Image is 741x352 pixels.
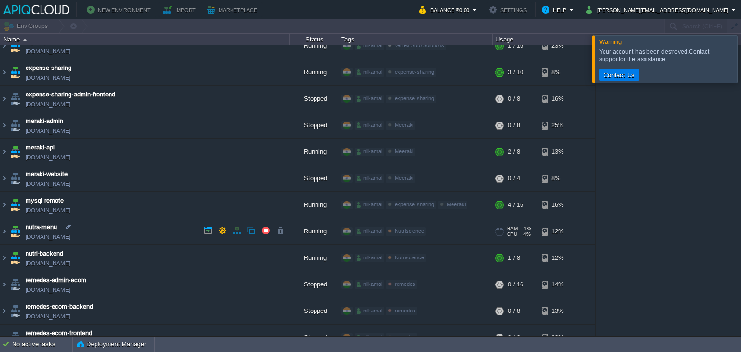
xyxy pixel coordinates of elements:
[3,5,69,14] img: APIQCloud
[290,139,338,165] div: Running
[26,73,70,82] a: [DOMAIN_NAME]
[542,192,573,218] div: 16%
[23,39,27,41] img: AMDAwAAAACH5BAEAAAAALAAAAAABAAEAAAICRAEAOw==
[290,59,338,85] div: Running
[26,63,71,73] a: expense-sharing
[0,33,8,59] img: AMDAwAAAACH5BAEAAAAALAAAAAABAAEAAAICRAEAOw==
[542,325,573,351] div: 32%
[0,112,8,138] img: AMDAwAAAACH5BAEAAAAALAAAAAABAAEAAAICRAEAOw==
[26,205,70,215] span: [DOMAIN_NAME]
[508,245,520,271] div: 1 / 8
[290,192,338,218] div: Running
[163,4,199,15] button: Import
[9,245,22,271] img: AMDAwAAAACH5BAEAAAAALAAAAAABAAEAAAICRAEAOw==
[290,325,338,351] div: Stopped
[395,69,434,75] span: expense-sharing
[521,231,531,237] span: 4%
[542,218,573,244] div: 12%
[0,245,8,271] img: AMDAwAAAACH5BAEAAAAALAAAAAABAAEAAAICRAEAOw==
[508,59,523,85] div: 3 / 10
[355,41,384,50] div: nilkamal
[447,202,466,207] span: Meeraki
[26,46,70,56] a: [DOMAIN_NAME]
[1,34,289,45] div: Name
[0,218,8,244] img: AMDAwAAAACH5BAEAAAAALAAAAAABAAEAAAICRAEAOw==
[493,34,595,45] div: Usage
[207,4,260,15] button: Marketplace
[508,86,520,112] div: 0 / 8
[290,33,338,59] div: Running
[508,33,523,59] div: 1 / 16
[290,112,338,138] div: Stopped
[26,169,68,179] a: meraki-website
[0,59,8,85] img: AMDAwAAAACH5BAEAAAAALAAAAAABAAEAAAICRAEAOw==
[542,86,573,112] div: 16%
[508,298,520,324] div: 0 / 8
[26,232,70,242] a: [DOMAIN_NAME]
[26,285,70,295] a: [DOMAIN_NAME]
[507,226,518,231] span: RAM
[26,116,63,126] a: meraki-admin
[26,311,70,321] a: [DOMAIN_NAME]
[290,298,338,324] div: Stopped
[542,298,573,324] div: 13%
[542,112,573,138] div: 25%
[0,325,8,351] img: AMDAwAAAACH5BAEAAAAALAAAAAABAAEAAAICRAEAOw==
[586,4,731,15] button: [PERSON_NAME][EMAIL_ADDRESS][DOMAIN_NAME]
[26,328,92,338] span: remedes-ecom-frontend
[419,4,472,15] button: Balance ₹0.00
[26,258,70,268] a: [DOMAIN_NAME]
[0,139,8,165] img: AMDAwAAAACH5BAEAAAAALAAAAAABAAEAAAICRAEAOw==
[26,196,64,205] a: mysql remote
[9,325,22,351] img: AMDAwAAAACH5BAEAAAAALAAAAAABAAEAAAICRAEAOw==
[395,202,434,207] span: expense-sharing
[355,121,384,130] div: nilkamal
[9,59,22,85] img: AMDAwAAAACH5BAEAAAAALAAAAAABAAEAAAICRAEAOw==
[395,122,413,128] span: Meeraki
[355,280,384,289] div: nilkamal
[26,99,70,109] a: [DOMAIN_NAME]
[395,228,424,234] span: Nutriscience
[0,298,8,324] img: AMDAwAAAACH5BAEAAAAALAAAAAABAAEAAAICRAEAOw==
[395,334,415,340] span: remedes
[395,255,424,260] span: Nutriscience
[395,281,415,287] span: remedes
[87,4,153,15] button: New Environment
[339,34,492,45] div: Tags
[26,222,57,232] a: nutra-menu
[508,165,520,191] div: 0 / 4
[290,245,338,271] div: Running
[0,192,8,218] img: AMDAwAAAACH5BAEAAAAALAAAAAABAAEAAAICRAEAOw==
[508,112,520,138] div: 0 / 8
[26,90,115,99] a: expense-sharing-admin-frontend
[542,4,569,15] button: Help
[9,86,22,112] img: AMDAwAAAACH5BAEAAAAALAAAAAABAAEAAAICRAEAOw==
[508,192,523,218] div: 4 / 16
[355,227,384,236] div: nilkamal
[542,271,573,298] div: 14%
[395,308,415,313] span: remedes
[355,174,384,183] div: nilkamal
[9,112,22,138] img: AMDAwAAAACH5BAEAAAAALAAAAAABAAEAAAICRAEAOw==
[355,201,384,209] div: nilkamal
[395,175,413,181] span: Meeraki
[599,38,622,45] span: Warning
[26,152,70,162] a: [DOMAIN_NAME]
[290,218,338,244] div: Running
[542,59,573,85] div: 8%
[290,34,338,45] div: Status
[26,302,93,311] a: remedes-ecom-backend
[12,337,72,352] div: No active tasks
[601,70,638,79] button: Contact Us
[395,42,444,48] span: Vertex Auto Solutions
[9,33,22,59] img: AMDAwAAAACH5BAEAAAAALAAAAAABAAEAAAICRAEAOw==
[0,86,8,112] img: AMDAwAAAACH5BAEAAAAALAAAAAABAAEAAAICRAEAOw==
[290,165,338,191] div: Stopped
[26,275,86,285] a: remedes-admin-ecom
